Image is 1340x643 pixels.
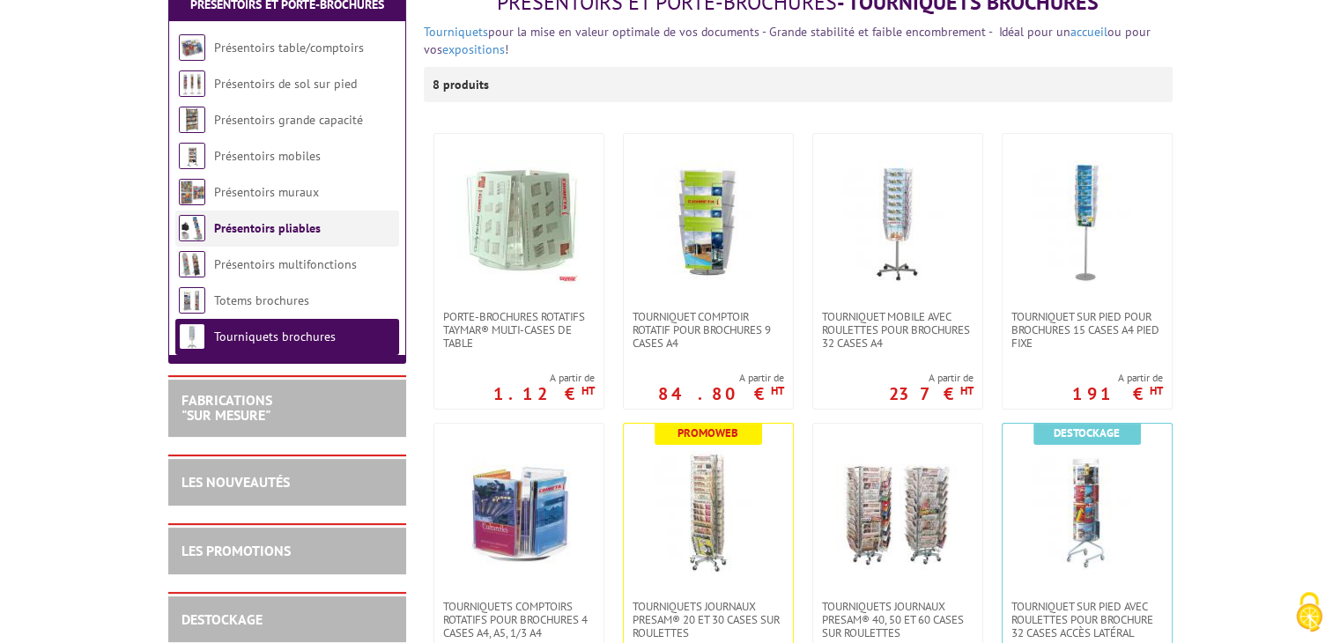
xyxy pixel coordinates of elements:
[1011,600,1163,639] span: Tourniquet sur pied avec roulettes pour brochure 32 cases accès latéral
[181,391,272,425] a: FABRICATIONS"Sur Mesure"
[677,425,738,440] b: Promoweb
[457,160,581,284] img: Porte-Brochures Rotatifs Taymar® Multi-cases de table
[179,143,205,169] img: Présentoirs mobiles
[813,310,982,350] a: Tourniquet mobile avec roulettes pour brochures 32 cases A4
[1054,425,1120,440] b: Destockage
[214,256,357,272] a: Présentoirs multifonctions
[443,600,595,639] span: Tourniquets comptoirs rotatifs pour brochures 4 Cases A4, A5, 1/3 A4
[1011,310,1163,350] span: Tourniquet sur pied pour brochures 15 cases A4 Pied fixe
[1072,388,1163,399] p: 191 €
[1003,600,1172,639] a: Tourniquet sur pied avec roulettes pour brochure 32 cases accès latéral
[1025,450,1149,573] img: Tourniquet sur pied avec roulettes pour brochure 32 cases accès latéral
[179,251,205,277] img: Présentoirs multifonctions
[889,371,974,385] span: A partir de
[633,600,784,639] span: Tourniquets journaux Presam® 20 et 30 cases sur roulettes
[181,610,263,628] a: DESTOCKAGE
[214,184,319,200] a: Présentoirs muraux
[179,179,205,205] img: Présentoirs muraux
[434,310,603,350] a: Porte-Brochures Rotatifs Taymar® Multi-cases de table
[1070,24,1107,40] a: accueil
[179,34,205,61] img: Présentoirs table/comptoirs
[214,292,309,308] a: Totems brochures
[822,310,974,350] span: Tourniquet mobile avec roulettes pour brochures 32 cases A4
[647,450,770,573] img: Tourniquets journaux Presam® 20 et 30 cases sur roulettes
[179,70,205,97] img: Présentoirs de sol sur pied
[822,600,974,639] span: Tourniquets journaux Presam® 40, 50 et 60 cases sur roulettes
[179,215,205,241] img: Présentoirs pliables
[214,76,357,92] a: Présentoirs de sol sur pied
[443,310,595,350] span: Porte-Brochures Rotatifs Taymar® Multi-cases de table
[424,24,488,40] a: Tourniquets
[581,383,595,398] sup: HT
[658,371,784,385] span: A partir de
[433,67,499,102] p: 8 produits
[1003,310,1172,350] a: Tourniquet sur pied pour brochures 15 cases A4 Pied fixe
[434,600,603,639] a: Tourniquets comptoirs rotatifs pour brochures 4 Cases A4, A5, 1/3 A4
[960,383,974,398] sup: HT
[457,450,581,573] img: Tourniquets comptoirs rotatifs pour brochures 4 Cases A4, A5, 1/3 A4
[1287,590,1331,634] img: Cookies (fenêtre modale)
[813,600,982,639] a: Tourniquets journaux Presam® 40, 50 et 60 cases sur roulettes
[442,41,505,57] a: expositions
[179,287,205,314] img: Totems brochures
[836,160,959,284] img: Tourniquet mobile avec roulettes pour brochures 32 cases A4
[1278,583,1340,643] button: Cookies (fenêtre modale)
[214,220,321,236] a: Présentoirs pliables
[1025,160,1149,284] img: Tourniquet sur pied pour brochures 15 cases A4 Pied fixe
[836,450,959,573] img: Tourniquets journaux Presam® 40, 50 et 60 cases sur roulettes
[771,383,784,398] sup: HT
[181,473,290,491] a: LES NOUVEAUTÉS
[658,388,784,399] p: 84.80 €
[424,24,1151,57] font: pour la mise en valeur optimale de vos documents - Grande stabilité et faible encombrement - Idéa...
[179,107,205,133] img: Présentoirs grande capacité
[493,388,595,399] p: 1.12 €
[214,40,364,55] a: Présentoirs table/comptoirs
[889,388,974,399] p: 237 €
[624,310,793,350] a: Tourniquet comptoir rotatif pour brochures 9 cases A4
[493,371,595,385] span: A partir de
[214,112,363,128] a: Présentoirs grande capacité
[1072,371,1163,385] span: A partir de
[181,542,291,559] a: LES PROMOTIONS
[624,600,793,639] a: Tourniquets journaux Presam® 20 et 30 cases sur roulettes
[214,148,321,164] a: Présentoirs mobiles
[647,160,770,284] img: Tourniquet comptoir rotatif pour brochures 9 cases A4
[1150,383,1163,398] sup: HT
[633,310,784,350] span: Tourniquet comptoir rotatif pour brochures 9 cases A4
[214,329,336,344] a: Tourniquets brochures
[179,323,205,350] img: Tourniquets brochures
